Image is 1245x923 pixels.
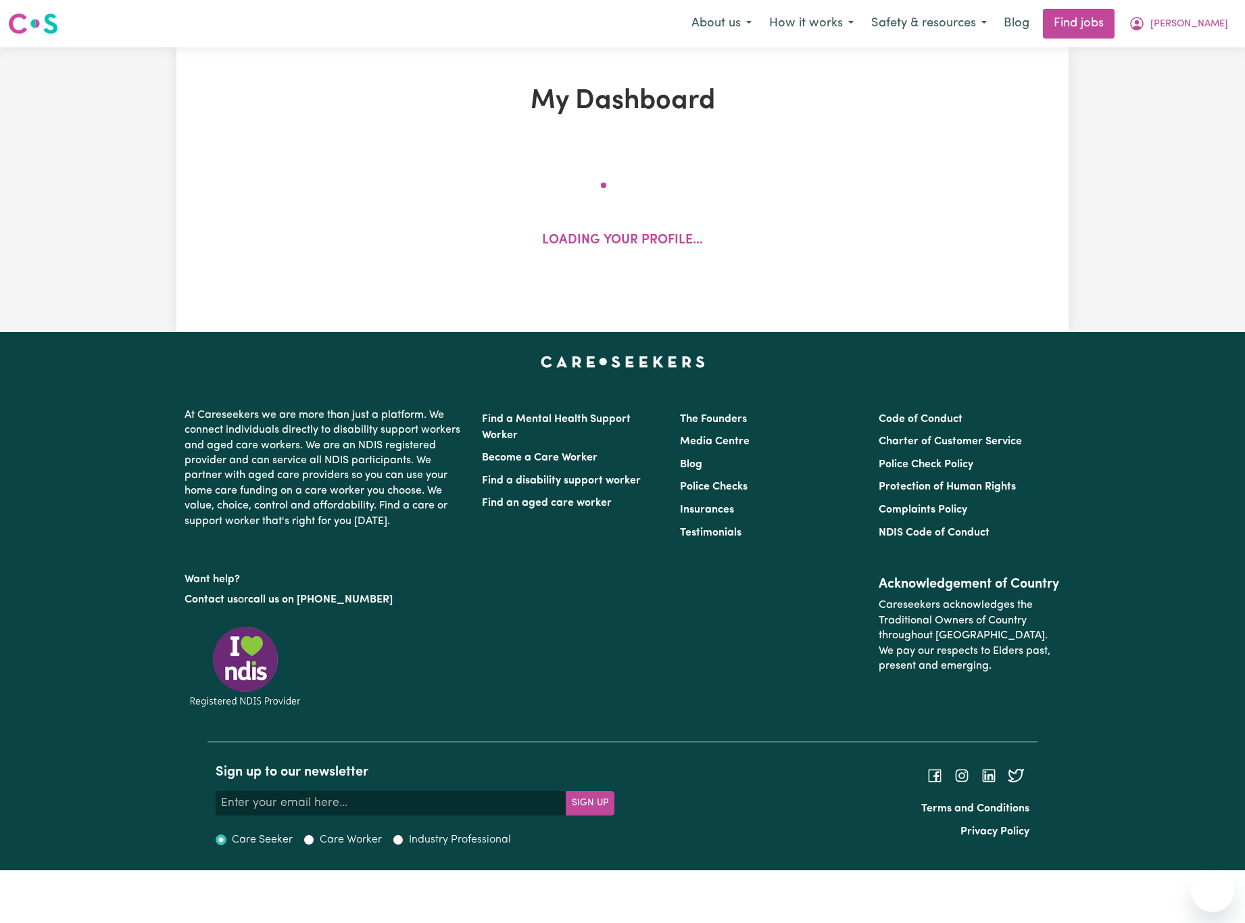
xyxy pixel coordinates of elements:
[760,9,862,38] button: How it works
[185,594,238,605] a: Contact us
[542,231,703,251] p: Loading your profile...
[185,402,466,534] p: At Careseekers we are more than just a platform. We connect individuals directly to disability su...
[541,356,705,367] a: Careseekers home page
[879,504,967,515] a: Complaints Policy
[879,592,1060,679] p: Careseekers acknowledges the Traditional Owners of Country throughout [GEOGRAPHIC_DATA]. We pay o...
[185,624,306,709] img: Registered NDIS provider
[482,452,597,463] a: Become a Care Worker
[1120,9,1237,38] button: My Account
[482,414,631,441] a: Find a Mental Health Support Worker
[8,8,58,39] a: Careseekers logo
[680,459,702,470] a: Blog
[862,9,996,38] button: Safety & resources
[8,11,58,36] img: Careseekers logo
[248,594,393,605] a: call us on [PHONE_NUMBER]
[320,832,382,848] label: Care Worker
[954,770,970,781] a: Follow Careseekers on Instagram
[232,832,293,848] label: Care Seeker
[409,832,511,848] label: Industry Professional
[960,826,1029,837] a: Privacy Policy
[1150,17,1228,32] span: [PERSON_NAME]
[1043,9,1115,39] a: Find jobs
[879,436,1022,447] a: Charter of Customer Service
[482,498,612,508] a: Find an aged care worker
[566,791,614,815] button: Subscribe
[981,770,997,781] a: Follow Careseekers on LinkedIn
[1191,869,1234,912] iframe: Button to launch messaging window
[921,803,1029,814] a: Terms and Conditions
[879,576,1060,592] h2: Acknowledgement of Country
[216,764,614,780] h2: Sign up to our newsletter
[879,527,990,538] a: NDIS Code of Conduct
[683,9,760,38] button: About us
[1008,770,1024,781] a: Follow Careseekers on Twitter
[879,481,1016,492] a: Protection of Human Rights
[185,587,466,613] p: or
[185,567,466,587] p: Want help?
[879,459,973,470] a: Police Check Policy
[927,770,943,781] a: Follow Careseekers on Facebook
[680,504,734,515] a: Insurances
[216,791,566,815] input: Enter your email here...
[333,85,912,118] h1: My Dashboard
[680,481,748,492] a: Police Checks
[996,9,1037,39] a: Blog
[879,414,962,425] a: Code of Conduct
[680,414,747,425] a: The Founders
[680,527,741,538] a: Testimonials
[482,475,641,486] a: Find a disability support worker
[680,436,750,447] a: Media Centre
